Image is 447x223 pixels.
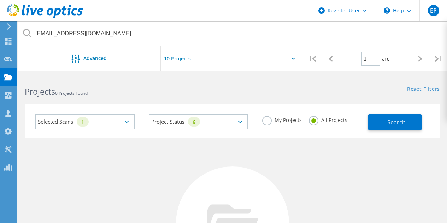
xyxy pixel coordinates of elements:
[83,56,107,61] span: Advanced
[304,46,322,71] div: |
[55,90,88,96] span: 0 Projects Found
[387,118,406,126] span: Search
[382,56,389,62] span: of 0
[429,46,447,71] div: |
[188,117,200,127] div: 6
[430,8,437,13] span: EP
[35,114,135,129] div: Selected Scans
[309,116,347,123] label: All Projects
[7,15,83,20] a: Live Optics Dashboard
[25,86,55,97] b: Projects
[262,116,302,123] label: My Projects
[407,87,440,93] a: Reset Filters
[149,114,248,129] div: Project Status
[77,117,89,127] div: 1
[384,7,390,14] svg: \n
[368,114,422,130] button: Search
